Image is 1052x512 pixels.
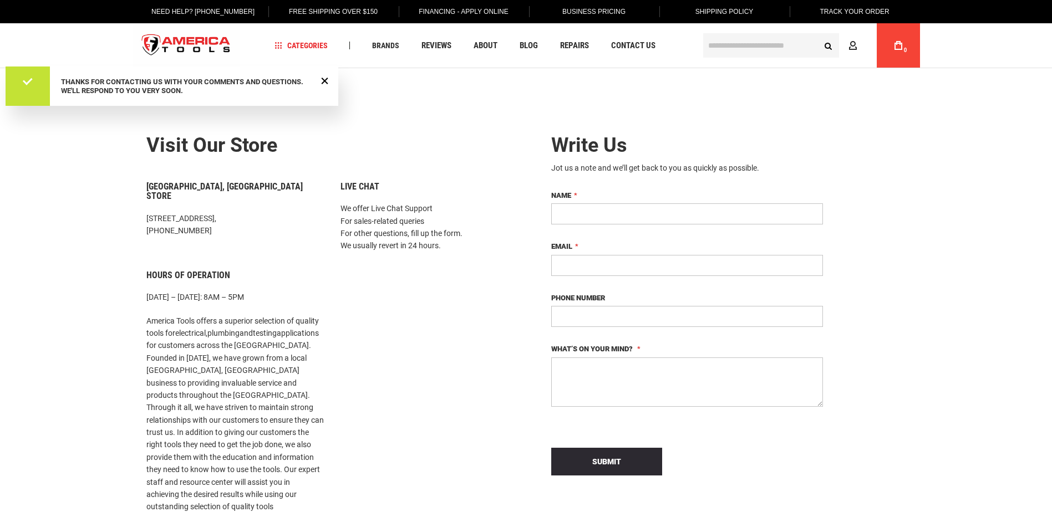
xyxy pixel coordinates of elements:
span: Name [551,191,571,199]
span: Reviews [421,42,451,50]
h6: Live Chat [340,182,518,192]
a: 0 [888,23,909,68]
p: [STREET_ADDRESS], [PHONE_NUMBER] [146,212,324,237]
button: Submit [551,448,662,475]
a: store logo [133,25,240,66]
span: Contact Us [611,42,655,50]
span: Email [551,242,572,250]
a: Repairs [555,38,594,53]
span: Blog [520,42,538,50]
span: Brands [372,42,399,49]
div: Thanks for contacting us with your comments and questions. We'll respond to you very soon. [61,78,316,95]
a: Contact Us [606,38,660,53]
a: Reviews [416,38,456,53]
span: Submit [592,457,621,466]
span: Shipping Policy [695,8,754,16]
a: testing [253,329,277,337]
p: We offer Live Chat Support For sales-related queries For other questions, fill up the form. We us... [340,202,518,252]
span: 0 [904,47,907,53]
img: America Tools [133,25,240,66]
span: About [474,42,497,50]
span: Phone Number [551,294,605,302]
div: Close Message [318,73,332,88]
a: Blog [515,38,543,53]
a: About [469,38,502,53]
a: plumbing [207,329,240,337]
a: Brands [367,38,404,53]
span: Write Us [551,134,627,157]
span: Repairs [560,42,589,50]
h6: [GEOGRAPHIC_DATA], [GEOGRAPHIC_DATA] Store [146,182,324,201]
a: electrical [175,329,206,337]
p: [DATE] – [DATE]: 8AM – 5PM [146,291,324,303]
a: Categories [270,38,333,53]
span: What’s on your mind? [551,345,633,353]
span: Categories [275,42,328,49]
button: Search [818,35,839,56]
h2: Visit our store [146,135,518,157]
div: Jot us a note and we’ll get back to you as quickly as possible. [551,162,823,173]
h6: Hours of Operation [146,270,324,280]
